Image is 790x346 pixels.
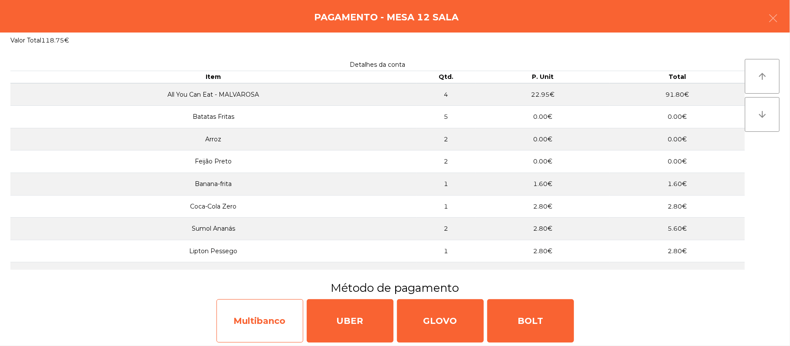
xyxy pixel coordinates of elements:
[416,240,475,262] td: 1
[745,59,780,94] button: arrow_upward
[757,71,767,82] i: arrow_upward
[416,173,475,196] td: 1
[475,71,610,83] th: P. Unit
[416,83,475,106] td: 4
[10,150,416,173] td: Feijão Preto
[610,240,745,262] td: 2.80€
[475,195,610,218] td: 2.80€
[10,106,416,128] td: Batatas Fritas
[487,299,574,343] div: BOLT
[10,262,416,285] td: Tango 500 ML
[475,106,610,128] td: 0.00€
[416,195,475,218] td: 1
[10,195,416,218] td: Coca-Cola Zero
[610,195,745,218] td: 2.80€
[416,218,475,240] td: 2
[610,150,745,173] td: 0.00€
[475,262,610,285] td: 3.95€
[10,128,416,150] td: Arroz
[610,106,745,128] td: 0.00€
[475,218,610,240] td: 2.80€
[610,71,745,83] th: Total
[10,83,416,106] td: All You Can Eat - MALVAROSA
[610,128,745,150] td: 0.00€
[10,71,416,83] th: Item
[610,262,745,285] td: 7.90€
[10,173,416,196] td: Banana-frita
[41,36,69,44] span: 118.75€
[416,71,475,83] th: Qtd.
[475,173,610,196] td: 1.60€
[757,109,767,120] i: arrow_downward
[416,262,475,285] td: 2
[416,150,475,173] td: 2
[7,280,783,296] h3: Método de pagamento
[610,173,745,196] td: 1.60€
[745,97,780,132] button: arrow_downward
[475,240,610,262] td: 2.80€
[416,106,475,128] td: 5
[610,218,745,240] td: 5.60€
[307,299,393,343] div: UBER
[610,83,745,106] td: 91.80€
[416,128,475,150] td: 2
[350,61,406,69] span: Detalhes da conta
[10,240,416,262] td: Lipton Pessego
[10,218,416,240] td: Sumol Ananás
[475,83,610,106] td: 22.95€
[475,150,610,173] td: 0.00€
[397,299,484,343] div: GLOVO
[216,299,303,343] div: Multibanco
[314,11,459,24] h4: Pagamento - Mesa 12 Sala
[475,128,610,150] td: 0.00€
[10,36,41,44] span: Valor Total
